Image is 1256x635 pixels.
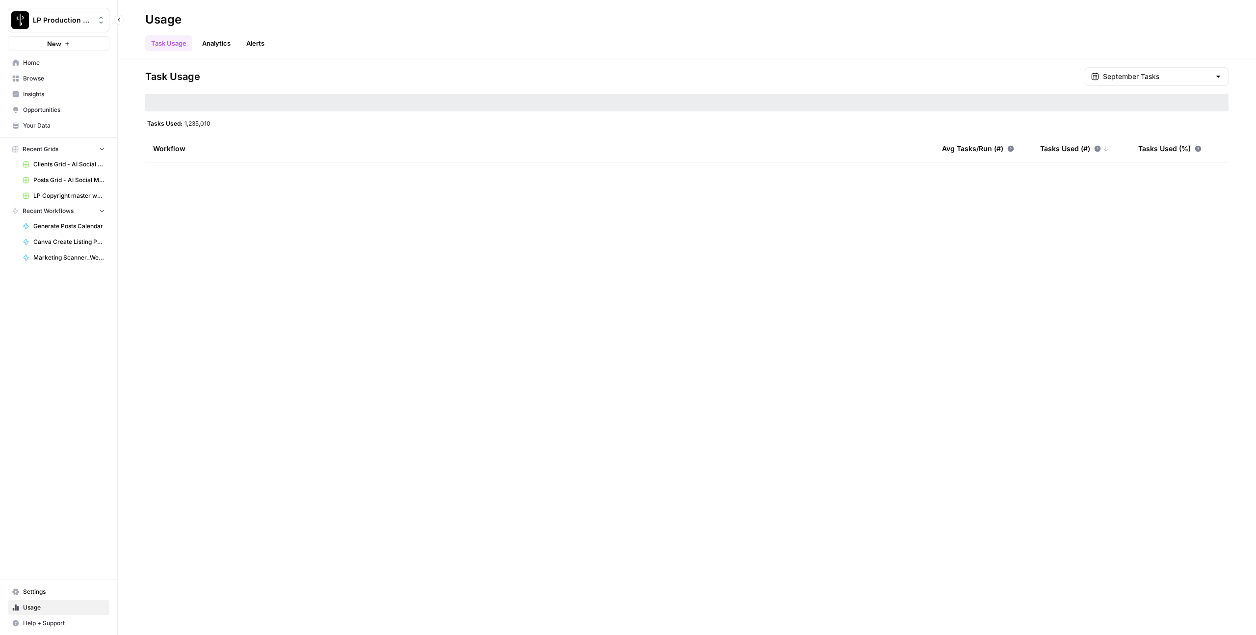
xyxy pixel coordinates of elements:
[8,600,109,615] a: Usage
[1103,72,1210,81] input: September Tasks
[23,58,105,67] span: Home
[8,86,109,102] a: Insights
[1040,135,1109,162] div: Tasks Used (#)
[145,35,192,51] a: Task Usage
[23,74,105,83] span: Browse
[23,619,105,628] span: Help + Support
[18,188,109,204] a: LP Copyright master workflow Grid
[8,36,109,51] button: New
[33,222,105,231] span: Generate Posts Calendar
[8,55,109,71] a: Home
[1138,135,1202,162] div: Tasks Used (%)
[23,121,105,130] span: Your Data
[33,160,105,169] span: Clients Grid - AI Social Media
[47,39,61,49] span: New
[184,119,210,127] span: 1,235,010
[8,204,109,218] button: Recent Workflows
[147,119,183,127] span: Tasks Used:
[23,603,105,612] span: Usage
[145,70,200,83] span: Task Usage
[33,176,105,185] span: Posts Grid - AI Social Media
[240,35,270,51] a: Alerts
[23,106,105,114] span: Opportunities
[8,118,109,133] a: Your Data
[23,207,74,215] span: Recent Workflows
[8,102,109,118] a: Opportunities
[8,8,109,32] button: Workspace: LP Production Workloads
[23,145,58,154] span: Recent Grids
[145,12,182,27] div: Usage
[8,71,109,86] a: Browse
[153,135,926,162] div: Workflow
[8,584,109,600] a: Settings
[18,218,109,234] a: Generate Posts Calendar
[942,135,1014,162] div: Avg Tasks/Run (#)
[18,234,109,250] a: Canva Create Listing Posts (human review to pick properties)
[196,35,236,51] a: Analytics
[23,587,105,596] span: Settings
[33,253,105,262] span: Marketing Scanner_Website analysis
[8,615,109,631] button: Help + Support
[11,11,29,29] img: LP Production Workloads Logo
[18,172,109,188] a: Posts Grid - AI Social Media
[23,90,105,99] span: Insights
[33,238,105,246] span: Canva Create Listing Posts (human review to pick properties)
[8,142,109,157] button: Recent Grids
[33,15,92,25] span: LP Production Workloads
[18,250,109,265] a: Marketing Scanner_Website analysis
[18,157,109,172] a: Clients Grid - AI Social Media
[33,191,105,200] span: LP Copyright master workflow Grid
